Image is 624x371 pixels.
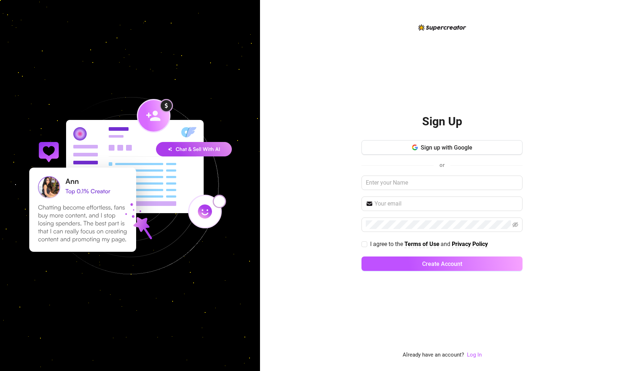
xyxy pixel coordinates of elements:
img: logo-BBDzfeDw.svg [418,24,466,31]
button: Sign up with Google [361,140,523,155]
input: Enter your Name [361,176,523,190]
button: Create Account [361,256,523,271]
a: Privacy Policy [452,241,488,248]
h2: Sign Up [422,114,462,129]
span: or [439,162,445,168]
span: Already have an account? [403,351,464,359]
span: eye-invisible [512,222,518,228]
span: Create Account [422,260,462,267]
a: Terms of Use [404,241,439,248]
span: and [441,241,452,247]
strong: Privacy Policy [452,241,488,247]
input: Your email [374,199,518,208]
span: Sign up with Google [421,144,472,151]
img: signup-background-D0MIrEPF.svg [5,61,255,311]
span: I agree to the [370,241,404,247]
a: Log In [467,351,482,358]
a: Log In [467,351,482,359]
strong: Terms of Use [404,241,439,247]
